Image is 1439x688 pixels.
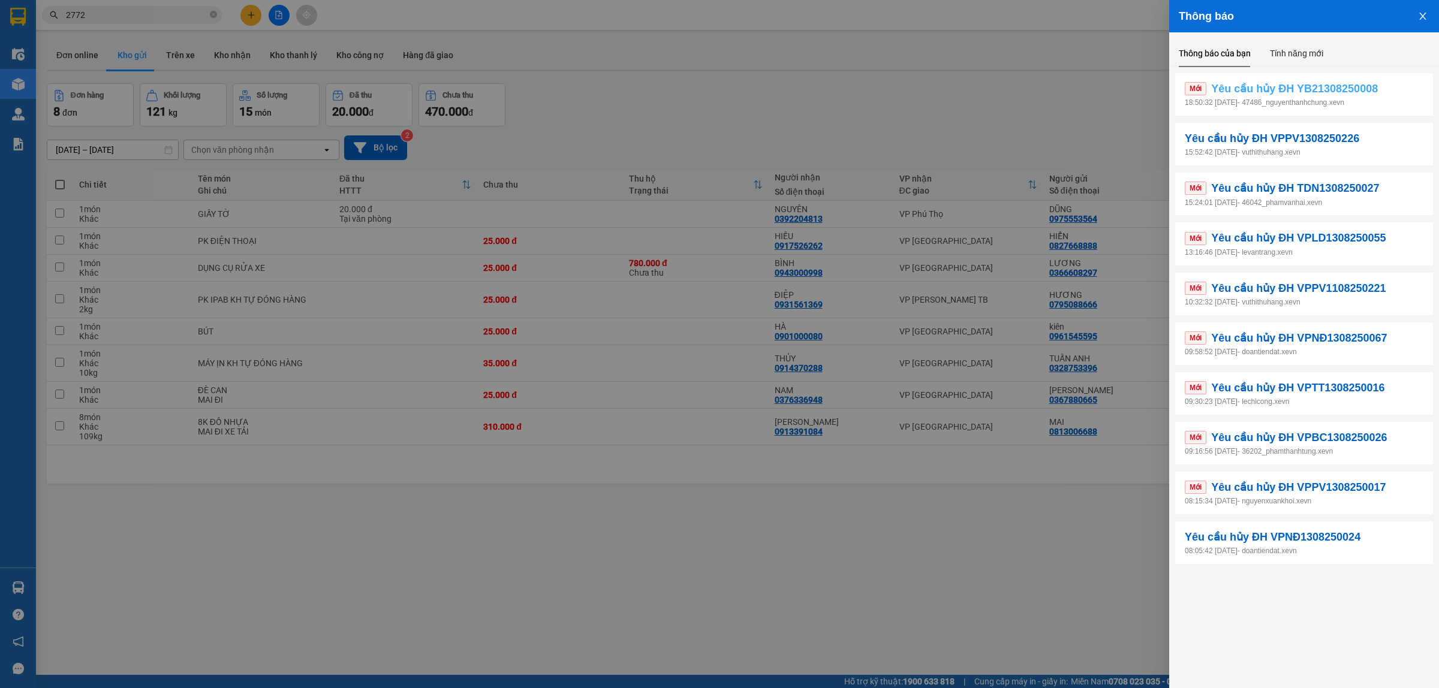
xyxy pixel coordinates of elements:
[1185,346,1423,358] p: 09:58:52 [DATE] - doantiendat.xevn
[1185,446,1423,457] p: 09:16:56 [DATE] - 36202_phamthanhtung.xevn
[1185,396,1423,408] p: 09:30:23 [DATE] - lechicong.xevn
[1211,80,1378,97] span: Yêu cầu hủy ĐH YB21308250008
[1179,10,1429,23] div: Thông báo
[1185,130,1359,147] span: Yêu cầu hủy ĐH VPPV1308250226
[1185,481,1206,494] span: Mới
[1270,47,1323,60] div: Tính năng mới
[1211,330,1387,346] span: Yêu cầu hủy ĐH VPNĐ1308250067
[1185,147,1423,158] p: 15:52:42 [DATE] - vuthithuhang.xevn
[1418,11,1428,21] span: close
[1211,230,1386,246] span: Yêu cầu hủy ĐH VPLD1308250055
[1211,379,1384,396] span: Yêu cầu hủy ĐH VPTT1308250016
[1185,97,1423,108] p: 18:50:32 [DATE] - 47486_nguyenthanhchung.xevn
[1211,429,1387,446] span: Yêu cầu hủy ĐH VPBC1308250026
[1185,247,1423,258] p: 13:16:46 [DATE] - levantrang.xevn
[1185,232,1206,245] span: Mới
[1211,479,1386,496] span: Yêu cầu hủy ĐH VPPV1308250017
[1185,381,1206,394] span: Mới
[1211,280,1386,297] span: Yêu cầu hủy ĐH VPPV1108250221
[1185,431,1206,444] span: Mới
[1185,496,1423,507] p: 08:15:34 [DATE] - nguyenxuankhoi.xevn
[1185,297,1423,308] p: 10:32:32 [DATE] - vuthithuhang.xevn
[1185,331,1206,345] span: Mới
[1185,197,1423,209] p: 15:24:01 [DATE] - 46042_phamvanhai.xevn
[1179,47,1251,60] div: Thông báo của bạn
[1185,82,1206,95] span: Mới
[1185,282,1206,295] span: Mới
[1185,529,1360,545] span: Yêu cầu hủy ĐH VPNĐ1308250024
[1185,182,1206,195] span: Mới
[1211,180,1379,197] span: Yêu cầu hủy ĐH TDN1308250027
[1185,545,1423,557] p: 08:05:42 [DATE] - doantiendat.xevn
